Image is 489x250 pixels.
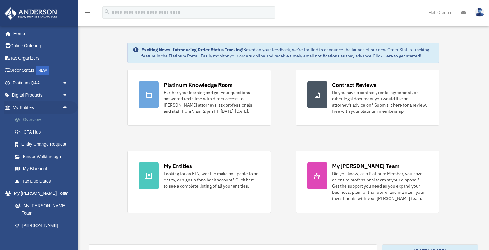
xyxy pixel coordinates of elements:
[164,89,259,114] div: Further your learning and get your questions answered real-time with direct access to [PERSON_NAM...
[164,81,233,89] div: Platinum Knowledge Room
[127,70,271,126] a: Platinum Knowledge Room Further your learning and get your questions answered real-time with dire...
[296,70,439,126] a: Contract Reviews Do you have a contract, rental agreement, or other legal document you would like...
[127,151,271,213] a: My Entities Looking for an EIN, want to make an update to an entity, or sign up for a bank accoun...
[9,114,78,126] a: Overview
[3,7,59,20] img: Anderson Advisors Platinum Portal
[164,170,259,189] div: Looking for an EIN, want to make an update to an entity, or sign up for a bank account? Click her...
[62,89,75,102] span: arrow_drop_down
[62,77,75,89] span: arrow_drop_down
[62,101,75,114] span: arrow_drop_up
[9,219,78,239] a: [PERSON_NAME] System
[4,27,75,40] a: Home
[373,53,421,59] a: Click Here to get started!
[164,162,192,170] div: My Entities
[9,150,78,163] a: Binder Walkthrough
[84,11,91,16] a: menu
[4,52,78,64] a: Tax Organizers
[475,8,484,17] img: User Pic
[332,81,377,89] div: Contract Reviews
[141,47,243,52] strong: Exciting News: Introducing Order Status Tracking!
[332,89,428,114] div: Do you have a contract, rental agreement, or other legal document you would like an attorney's ad...
[62,187,75,200] span: arrow_drop_up
[4,89,78,102] a: Digital Productsarrow_drop_down
[9,126,78,138] a: CTA Hub
[9,175,78,187] a: Tax Due Dates
[104,8,111,15] i: search
[4,187,78,200] a: My [PERSON_NAME] Teamarrow_drop_up
[4,40,78,52] a: Online Ordering
[9,199,78,219] a: My [PERSON_NAME] Team
[84,9,91,16] i: menu
[36,66,49,75] div: NEW
[4,101,78,114] a: My Entitiesarrow_drop_up
[332,170,428,202] div: Did you know, as a Platinum Member, you have an entire professional team at your disposal? Get th...
[4,64,78,77] a: Order StatusNEW
[4,77,78,89] a: Platinum Q&Aarrow_drop_down
[141,47,434,59] div: Based on your feedback, we're thrilled to announce the launch of our new Order Status Tracking fe...
[9,163,78,175] a: My Blueprint
[9,138,78,151] a: Entity Change Request
[296,151,439,213] a: My [PERSON_NAME] Team Did you know, as a Platinum Member, you have an entire professional team at...
[332,162,400,170] div: My [PERSON_NAME] Team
